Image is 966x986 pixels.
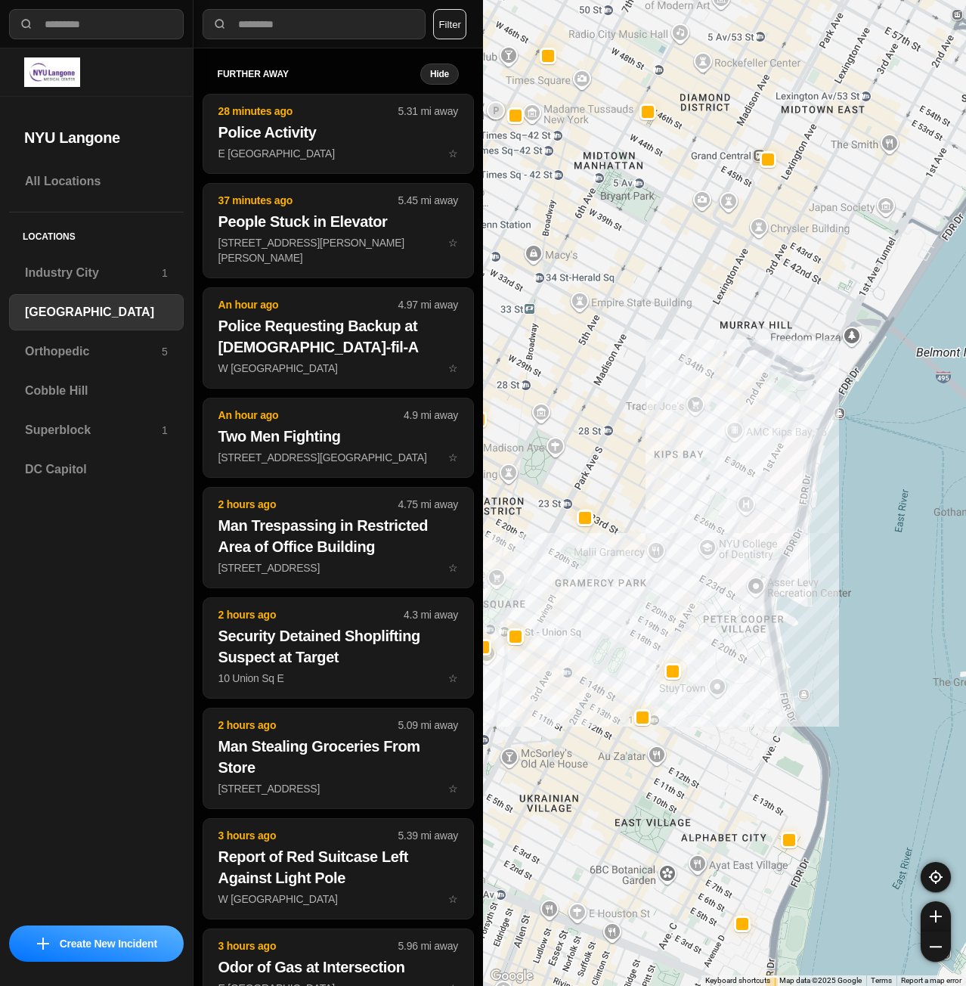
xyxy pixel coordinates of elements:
button: An hour ago4.97 mi awayPolice Requesting Backup at [DEMOGRAPHIC_DATA]-fil-AW [GEOGRAPHIC_DATA]star [203,287,474,389]
a: 37 minutes ago5.45 mi awayPeople Stuck in Elevator[STREET_ADDRESS][PERSON_NAME][PERSON_NAME]star [203,236,474,249]
a: Industry City1 [9,255,184,291]
span: star [448,362,458,374]
p: [STREET_ADDRESS] [218,560,458,575]
button: zoom-in [921,901,951,932]
span: star [448,451,458,464]
span: star [448,893,458,905]
p: An hour ago [218,408,404,423]
a: Report a map error [901,976,961,984]
p: 28 minutes ago [218,104,398,119]
p: E [GEOGRAPHIC_DATA] [218,146,458,161]
p: 5 [162,344,168,359]
a: Terms (opens in new tab) [871,976,892,984]
p: 5.09 mi away [398,718,458,733]
h2: Man Stealing Groceries From Store [218,736,458,778]
img: zoom-in [930,910,942,922]
p: 1 [162,265,168,281]
p: 2 hours ago [218,718,398,733]
a: Orthopedic5 [9,333,184,370]
a: 28 minutes ago5.31 mi awayPolice ActivityE [GEOGRAPHIC_DATA]star [203,147,474,160]
a: Superblock1 [9,412,184,448]
button: Hide [420,64,459,85]
h3: Orthopedic [25,343,162,361]
span: star [448,147,458,160]
h5: further away [218,68,420,80]
a: 2 hours ago4.75 mi awayMan Trespassing in Restricted Area of Office Building[STREET_ADDRESS]star [203,561,474,574]
h5: Locations [9,212,184,255]
a: An hour ago4.97 mi awayPolice Requesting Backup at [DEMOGRAPHIC_DATA]-fil-AW [GEOGRAPHIC_DATA]star [203,361,474,374]
p: [STREET_ADDRESS][PERSON_NAME][PERSON_NAME] [218,235,458,265]
p: [STREET_ADDRESS][GEOGRAPHIC_DATA] [218,450,458,465]
p: 4.3 mi away [404,607,458,622]
p: 4.9 mi away [404,408,458,423]
h2: People Stuck in Elevator [218,211,458,232]
p: 10 Union Sq E [218,671,458,686]
span: star [448,237,458,249]
a: All Locations [9,163,184,200]
p: 5.96 mi away [398,938,458,953]
p: 1 [162,423,168,438]
button: iconCreate New Incident [9,926,184,962]
a: An hour ago4.9 mi awayTwo Men Fighting[STREET_ADDRESS][GEOGRAPHIC_DATA]star [203,451,474,464]
button: 37 minutes ago5.45 mi awayPeople Stuck in Elevator[STREET_ADDRESS][PERSON_NAME][PERSON_NAME]star [203,183,474,278]
button: 2 hours ago4.3 mi awaySecurity Detained Shoplifting Suspect at Target10 Union Sq Estar [203,597,474,699]
a: 3 hours ago5.39 mi awayReport of Red Suitcase Left Against Light PoleW [GEOGRAPHIC_DATA]star [203,892,474,905]
h2: NYU Langone [24,127,169,148]
h3: Industry City [25,264,162,282]
a: [GEOGRAPHIC_DATA] [9,294,184,330]
p: 2 hours ago [218,607,404,622]
button: 3 hours ago5.39 mi awayReport of Red Suitcase Left Against Light PoleW [GEOGRAPHIC_DATA]star [203,818,474,919]
p: [STREET_ADDRESS] [218,781,458,796]
p: W [GEOGRAPHIC_DATA] [218,361,458,376]
img: logo [24,57,80,87]
h2: Odor of Gas at Intersection [218,957,458,978]
h2: Police Activity [218,122,458,143]
p: 3 hours ago [218,938,398,953]
p: Create New Incident [60,936,157,951]
p: 4.97 mi away [398,297,458,312]
button: zoom-out [921,932,951,962]
img: Google [487,966,537,986]
p: 3 hours ago [218,828,398,843]
img: search [19,17,34,32]
p: An hour ago [218,297,398,312]
img: search [212,17,228,32]
p: 5.31 mi away [398,104,458,119]
a: DC Capitol [9,451,184,488]
h2: Two Men Fighting [218,426,458,447]
img: icon [37,938,49,950]
a: 2 hours ago4.3 mi awaySecurity Detained Shoplifting Suspect at Target10 Union Sq Estar [203,671,474,684]
button: An hour ago4.9 mi awayTwo Men Fighting[STREET_ADDRESS][GEOGRAPHIC_DATA]star [203,398,474,478]
h3: [GEOGRAPHIC_DATA] [25,303,168,321]
button: 2 hours ago5.09 mi awayMan Stealing Groceries From Store[STREET_ADDRESS]star [203,708,474,809]
h2: Report of Red Suitcase Left Against Light Pole [218,846,458,888]
span: star [448,783,458,795]
img: recenter [929,870,943,884]
span: star [448,672,458,684]
small: Hide [430,68,449,80]
p: 5.45 mi away [398,193,458,208]
img: zoom-out [930,941,942,953]
button: 2 hours ago4.75 mi awayMan Trespassing in Restricted Area of Office Building[STREET_ADDRESS]star [203,487,474,588]
p: 4.75 mi away [398,497,458,512]
p: 2 hours ago [218,497,398,512]
p: W [GEOGRAPHIC_DATA] [218,891,458,907]
h3: Cobble Hill [25,382,168,400]
button: recenter [921,862,951,892]
h3: All Locations [25,172,168,191]
a: Open this area in Google Maps (opens a new window) [487,966,537,986]
button: Filter [433,9,466,39]
h3: Superblock [25,421,162,439]
a: Cobble Hill [9,373,184,409]
h2: Security Detained Shoplifting Suspect at Target [218,625,458,668]
span: Map data ©2025 Google [779,976,862,984]
p: 37 minutes ago [218,193,398,208]
p: 5.39 mi away [398,828,458,843]
h2: Man Trespassing in Restricted Area of Office Building [218,515,458,557]
a: 2 hours ago5.09 mi awayMan Stealing Groceries From Store[STREET_ADDRESS]star [203,782,474,795]
h3: DC Capitol [25,460,168,479]
h2: Police Requesting Backup at [DEMOGRAPHIC_DATA]-fil-A [218,315,458,358]
span: star [448,562,458,574]
button: 28 minutes ago5.31 mi awayPolice ActivityE [GEOGRAPHIC_DATA]star [203,94,474,174]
